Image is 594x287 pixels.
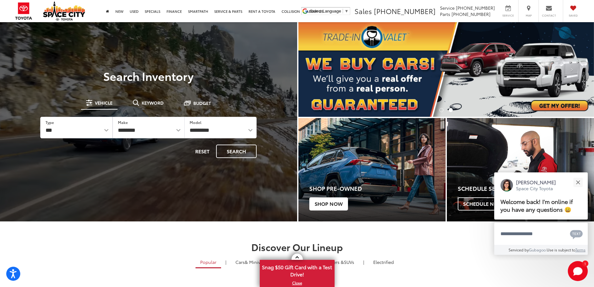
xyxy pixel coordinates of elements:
[440,11,450,17] span: Parts
[118,120,128,125] label: Make
[568,261,588,281] svg: Start Chat
[298,118,446,221] a: Shop Pre-Owned Shop Now
[43,1,85,21] img: Space City Toyota
[439,108,443,112] li: Go to slide number 1.
[494,223,588,245] textarea: Type your message
[231,257,270,267] a: Cars
[142,101,164,105] span: Keyword
[190,120,201,125] label: Model
[568,227,585,241] button: Chat with SMS
[529,247,547,252] a: Gubagoo.
[494,172,588,255] div: Close[PERSON_NAME]Space City ToyotaWelcome back! I'm online if you have any questions 😀Type your ...
[190,145,215,158] button: Reset
[449,108,453,112] li: Go to slide number 2.
[355,6,372,16] span: Sales
[570,229,583,239] svg: Text
[309,186,446,192] h4: Shop Pre-Owned
[566,13,580,17] span: Saved
[216,145,257,158] button: Search
[310,9,349,13] a: Select Language​
[542,13,556,17] span: Contact
[245,259,266,265] span: & Minivan
[298,35,343,104] button: Click to view previous picture.
[362,259,366,265] li: |
[500,197,573,213] span: Welcome back! I'm online if you have any questions 😀
[501,13,515,17] span: Service
[522,13,535,17] span: Map
[568,261,588,281] button: Toggle Chat Window
[452,11,490,17] span: [PHONE_NUMBER]
[575,247,586,252] a: Terms
[458,197,508,210] span: Schedule Now
[224,259,228,265] li: |
[369,257,398,267] a: Electrified
[550,35,594,104] button: Click to view next picture.
[571,176,585,189] button: Close
[447,118,594,221] a: Schedule Service Schedule Now
[260,260,334,280] span: Snag $50 Gift Card with a Test Drive!
[345,9,349,13] span: ▼
[310,9,341,13] span: Select Language
[547,247,575,252] span: Use is subject to
[458,186,594,192] h4: Schedule Service
[440,5,455,11] span: Service
[516,179,556,186] p: [PERSON_NAME]
[456,5,495,11] span: [PHONE_NUMBER]
[26,70,271,82] h3: Search Inventory
[374,6,436,16] span: [PHONE_NUMBER]
[46,120,54,125] label: Type
[77,242,517,252] h2: Discover Our Lineup
[193,101,211,105] span: Budget
[509,247,529,252] span: Serviced by
[516,186,556,191] p: Space City Toyota
[309,197,348,210] span: Shop Now
[584,262,586,265] span: 1
[312,257,359,267] a: SUVs
[447,118,594,221] div: Toyota
[196,257,221,268] a: Popular
[95,101,113,105] span: Vehicle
